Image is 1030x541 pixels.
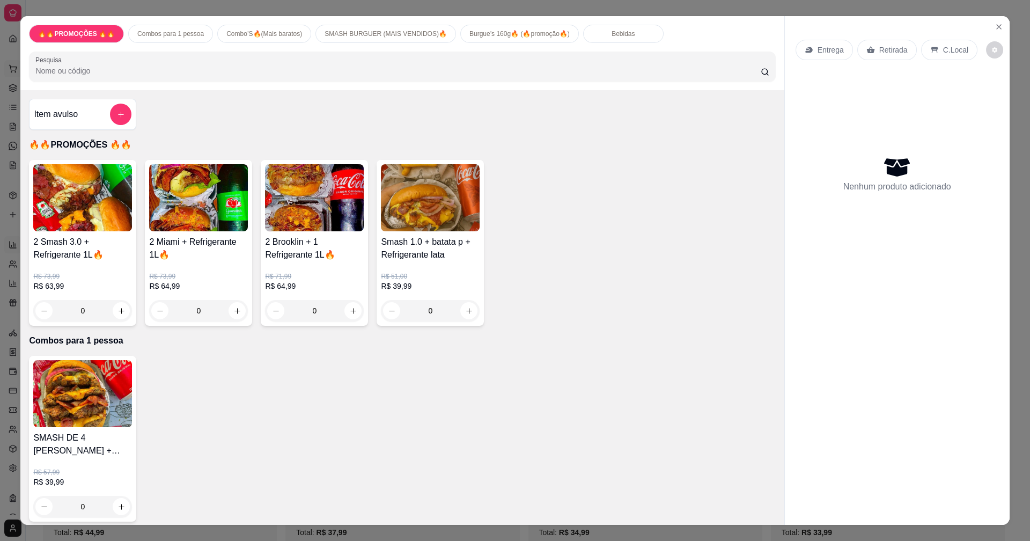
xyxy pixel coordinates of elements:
[943,45,968,55] p: C.Local
[33,468,132,477] p: R$ 57,99
[33,272,132,281] p: R$ 73,99
[843,180,951,193] p: Nenhum produto adicionado
[265,164,364,231] img: product-image
[149,236,248,261] h4: 2 Miami + Refrigerante 1L🔥
[381,272,480,281] p: R$ 51,00
[149,272,248,281] p: R$ 73,99
[34,108,78,121] h4: Item avulso
[383,302,400,319] button: decrease-product-quantity
[33,360,132,427] img: product-image
[818,45,844,55] p: Entrega
[29,138,775,151] p: 🔥🔥PROMOÇÕES 🔥🔥
[33,432,132,457] h4: SMASH DE 4 [PERSON_NAME] + COCA COLA🔥
[469,30,570,38] p: Burgue’s 160g🔥 (🔥promoção🔥)
[137,30,204,38] p: Combos para 1 pessoa
[110,104,131,125] button: add-separate-item
[35,55,65,64] label: Pesquisa
[113,302,130,319] button: increase-product-quantity
[265,236,364,261] h4: 2 Brooklin + 1 Refrigerante 1L🔥
[149,281,248,291] p: R$ 64,99
[149,164,248,231] img: product-image
[38,30,115,38] p: 🔥🔥PROMOÇÕES 🔥🔥
[29,334,775,347] p: Combos para 1 pessoa
[879,45,908,55] p: Retirada
[33,477,132,487] p: R$ 39,99
[381,236,480,261] h4: Smash 1.0 + batata p + Refrigerante lata
[325,30,447,38] p: SMASH BURGUER (MAIS VENDIDOS)🔥
[381,164,480,231] img: product-image
[35,302,53,319] button: decrease-product-quantity
[226,30,302,38] p: Combo’S🔥(Mais baratos)
[33,281,132,291] p: R$ 63,99
[265,272,364,281] p: R$ 71,99
[990,18,1007,35] button: Close
[381,281,480,291] p: R$ 39,99
[460,302,477,319] button: increase-product-quantity
[33,164,132,231] img: product-image
[33,236,132,261] h4: 2 Smash 3.0 + Refrigerante 1L🔥
[35,65,760,76] input: Pesquisa
[612,30,635,38] p: Bebidas
[986,41,1003,59] button: decrease-product-quantity
[265,281,364,291] p: R$ 64,99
